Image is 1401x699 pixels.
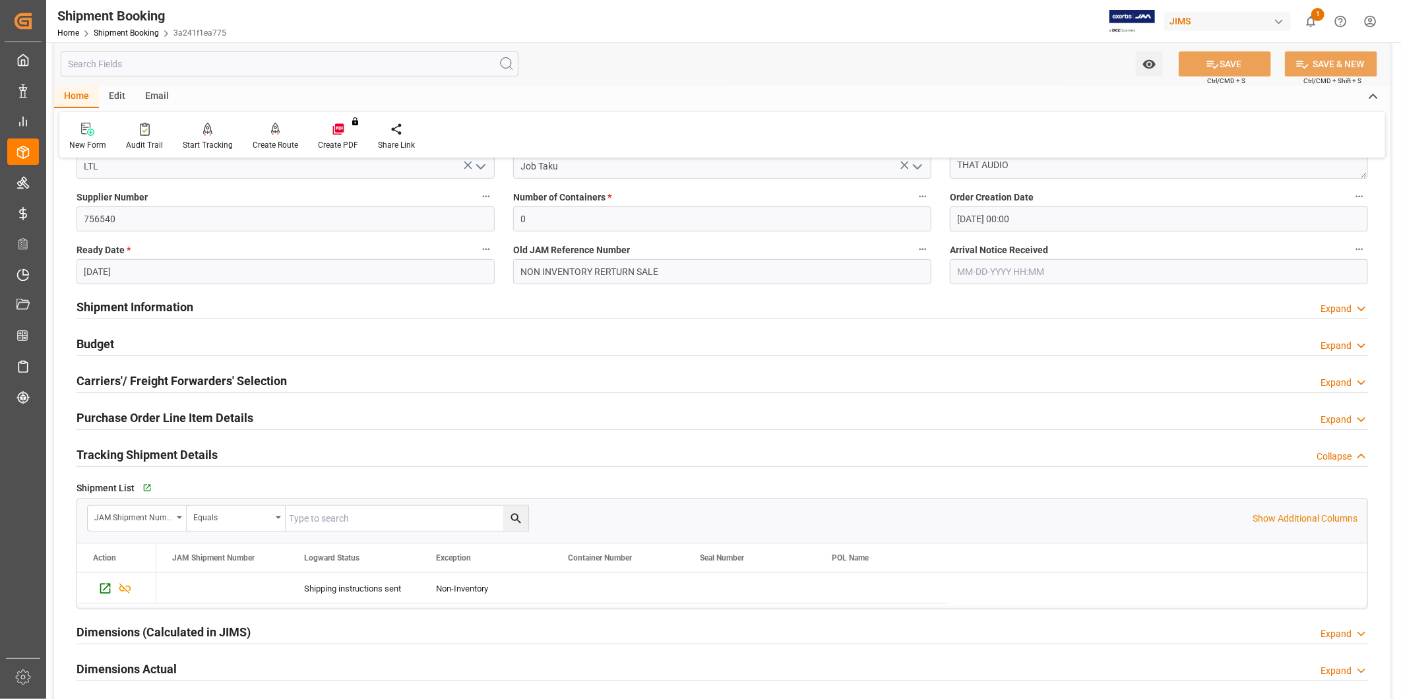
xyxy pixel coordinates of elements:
[61,51,518,76] input: Search Fields
[914,188,931,205] button: Number of Containers *
[478,241,495,258] button: Ready Date *
[1317,450,1352,464] div: Collapse
[77,409,253,427] h2: Purchase Order Line Item Details
[77,623,251,641] h2: Dimensions (Calculated in JIMS)
[135,86,179,108] div: Email
[914,241,931,258] button: Old JAM Reference Number
[568,553,632,562] span: Container Number
[77,298,193,316] h2: Shipment Information
[77,259,495,284] input: MM-DD-YYYY
[436,553,471,562] span: Exception
[77,573,156,604] div: Press SPACE to select this row.
[156,573,948,604] div: Press SPACE to select this row.
[1321,302,1352,316] div: Expand
[77,660,177,678] h2: Dimensions Actual
[77,335,114,353] h2: Budget
[1207,76,1245,86] span: Ctrl/CMD + S
[54,86,99,108] div: Home
[304,553,359,562] span: Logward Status
[1321,627,1352,641] div: Expand
[950,206,1368,231] input: MM-DD-YYYY HH:MM
[88,506,187,531] button: open menu
[832,553,869,562] span: POL Name
[77,481,135,495] span: Shipment List
[950,191,1034,204] span: Order Creation Date
[172,553,255,562] span: JAM Shipment Number
[77,372,287,390] h2: Carriers'/ Freight Forwarders' Selection
[1109,10,1155,33] img: Exertis%20JAM%20-%20Email%20Logo.jpg_1722504956.jpg
[183,139,233,151] div: Start Tracking
[907,156,927,177] button: open menu
[77,446,218,464] h2: Tracking Shipment Details
[378,139,415,151] div: Share Link
[950,259,1368,284] input: MM-DD-YYYY HH:MM
[57,28,79,38] a: Home
[94,28,159,38] a: Shipment Booking
[478,188,495,205] button: Supplier Number
[1311,8,1324,21] span: 1
[1253,512,1357,526] p: Show Additional Columns
[69,139,106,151] div: New Form
[77,243,131,257] span: Ready Date
[1351,188,1368,205] button: Order Creation Date
[1164,9,1296,34] button: JIMS
[1326,7,1355,36] button: Help Center
[1351,241,1368,258] button: Arrival Notice Received
[700,553,744,562] span: Seal Number
[1321,413,1352,427] div: Expand
[1321,664,1352,678] div: Expand
[253,139,298,151] div: Create Route
[1164,12,1291,31] div: JIMS
[470,156,490,177] button: open menu
[57,6,226,26] div: Shipment Booking
[436,574,536,604] div: Non-Inventory
[503,506,528,531] button: search button
[513,243,630,257] span: Old JAM Reference Number
[1296,7,1326,36] button: show 1 new notifications
[99,86,135,108] div: Edit
[77,191,148,204] span: Supplier Number
[1321,376,1352,390] div: Expand
[93,553,116,562] div: Action
[950,154,1368,179] textarea: THAT AUDIO
[1321,339,1352,353] div: Expand
[513,191,611,204] span: Number of Containers
[286,506,528,531] input: Type to search
[126,139,163,151] div: Audit Trail
[304,574,404,604] div: Shipping instructions sent
[1136,51,1163,76] button: open menu
[193,508,271,524] div: Equals
[1179,51,1271,76] button: SAVE
[950,243,1048,257] span: Arrival Notice Received
[1303,76,1361,86] span: Ctrl/CMD + Shift + S
[1285,51,1377,76] button: SAVE & NEW
[94,508,172,524] div: JAM Shipment Number
[187,506,286,531] button: open menu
